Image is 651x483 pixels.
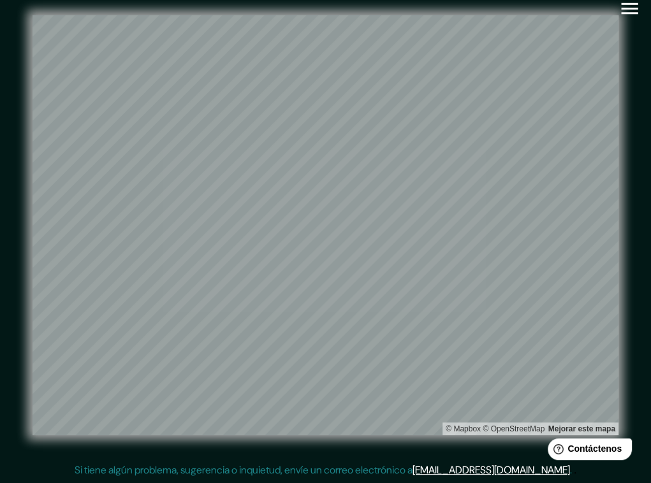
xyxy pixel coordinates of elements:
[538,433,637,469] iframe: Lanzador de widgets de ayuda
[483,424,545,433] a: Mapa de OpenStreet
[446,424,481,433] a: Mapbox
[570,463,572,477] font: .
[574,463,576,477] font: .
[572,463,574,477] font: .
[483,424,545,433] font: © OpenStreetMap
[446,424,481,433] font: © Mapbox
[548,424,615,433] a: Map feedback
[548,424,615,433] font: Mejorar este mapa
[75,463,413,477] font: Si tiene algún problema, sugerencia o inquietud, envíe un correo electrónico a
[413,463,570,477] a: [EMAIL_ADDRESS][DOMAIN_NAME]
[33,15,627,435] canvas: Mapa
